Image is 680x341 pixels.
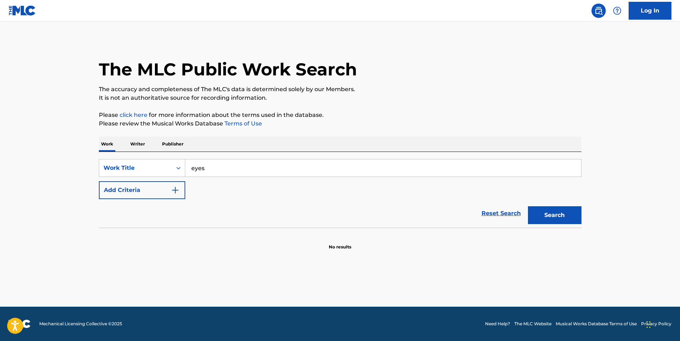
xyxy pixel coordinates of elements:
[99,159,581,228] form: Search Form
[128,137,147,152] p: Writer
[641,321,671,327] a: Privacy Policy
[594,6,603,15] img: search
[9,5,36,16] img: MLC Logo
[644,307,680,341] iframe: Chat Widget
[104,164,168,172] div: Work Title
[556,321,637,327] a: Musical Works Database Terms of Use
[99,137,115,152] p: Work
[99,94,581,102] p: It is not an authoritative source for recording information.
[99,181,185,199] button: Add Criteria
[9,320,31,328] img: logo
[99,85,581,94] p: The accuracy and completeness of The MLC's data is determined solely by our Members.
[646,314,651,335] div: Drag
[485,321,510,327] a: Need Help?
[528,206,581,224] button: Search
[610,4,624,18] div: Help
[120,112,147,118] a: click here
[171,186,180,194] img: 9d2ae6d4665cec9f34b9.svg
[99,119,581,128] p: Please review the Musical Works Database
[99,59,357,80] h1: The MLC Public Work Search
[160,137,186,152] p: Publisher
[329,235,351,250] p: No results
[629,2,671,20] a: Log In
[478,206,524,221] a: Reset Search
[613,6,621,15] img: help
[99,111,581,119] p: Please for more information about the terms used in the database.
[39,321,122,327] span: Mechanical Licensing Collective © 2025
[591,4,606,18] a: Public Search
[514,321,551,327] a: The MLC Website
[223,120,262,127] a: Terms of Use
